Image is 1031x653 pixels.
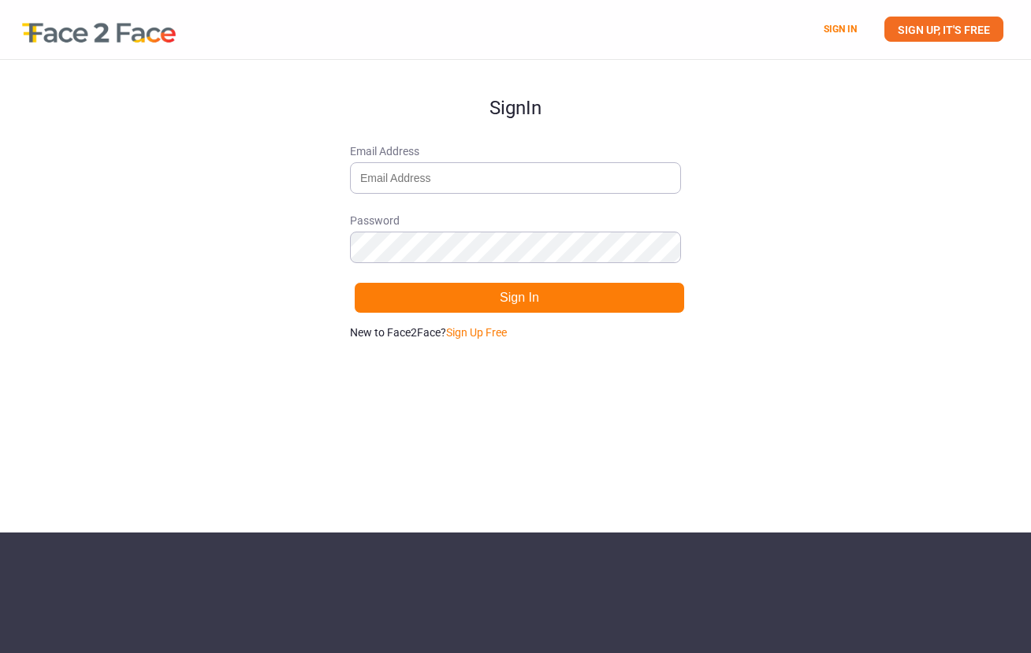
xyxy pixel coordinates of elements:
span: Email Address [350,143,681,159]
a: SIGN IN [824,24,857,35]
h1: Sign In [350,60,681,118]
input: Email Address [350,162,681,194]
p: New to Face2Face? [350,325,681,340]
a: SIGN UP, IT'S FREE [884,17,1003,42]
button: Sign In [354,282,685,314]
input: Password [350,232,681,263]
a: Sign Up Free [446,326,507,339]
span: Password [350,213,681,228]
